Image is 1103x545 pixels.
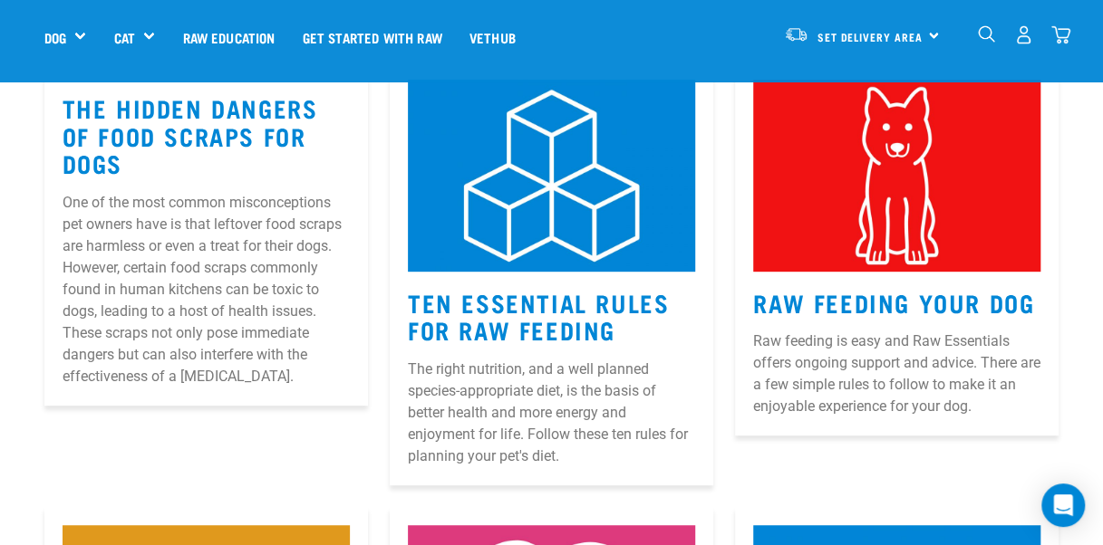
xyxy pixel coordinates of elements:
[818,33,923,40] span: Set Delivery Area
[113,27,134,48] a: Cat
[44,27,66,48] a: Dog
[408,359,695,467] p: The right nutrition, and a well planned species-appropriate diet, is the basis of better health a...
[169,1,288,73] a: Raw Education
[1051,25,1070,44] img: home-icon@2x.png
[63,100,318,169] a: The Hidden Dangers of Food Scraps for Dogs
[978,25,995,43] img: home-icon-1@2x.png
[408,295,669,337] a: Ten Essential Rules for Raw Feeding
[784,26,808,43] img: van-moving.png
[1014,25,1033,44] img: user.png
[753,330,1040,417] p: Raw feeding is easy and Raw Essentials offers ongoing support and advice. There are a few simple ...
[289,1,456,73] a: Get started with Raw
[63,192,350,387] p: One of the most common misconceptions pet owners have is that leftover food scraps are harmless o...
[1041,483,1085,527] div: Open Intercom Messenger
[753,80,1040,272] img: 2.jpg
[753,295,1034,309] a: Raw Feeding Your Dog
[408,80,695,272] img: 1.jpg
[456,1,529,73] a: Vethub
